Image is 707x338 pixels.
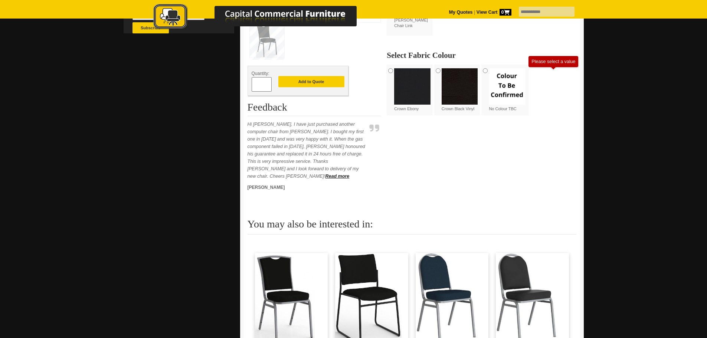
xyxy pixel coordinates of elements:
[489,68,525,112] label: No Colour TBC
[394,68,431,105] img: Crown Ebony
[531,59,575,64] div: Please select a value
[387,52,576,59] h2: Select Fabric Colour
[442,68,478,105] img: Crown Black Vinyl
[394,68,431,112] label: Crown Ebony
[133,4,393,31] img: Capital Commercial Furniture Logo
[442,68,478,112] label: Crown Black Vinyl
[248,219,576,234] h2: You may also be interested in:
[278,76,344,87] button: Add to Quote
[133,4,393,33] a: Capital Commercial Furniture Logo
[248,184,366,191] p: [PERSON_NAME]
[489,68,525,105] img: No Colour TBC
[248,121,366,180] p: Hi [PERSON_NAME], I have just purchased another computer chair from [PERSON_NAME]. I bought my fi...
[449,10,473,15] a: My Quotes
[325,174,350,179] a: Read more
[252,71,269,76] span: Quantity:
[475,10,511,15] a: View Cart0
[477,10,511,15] strong: View Cart
[248,102,381,116] h2: Feedback
[500,9,511,16] span: 0
[132,22,169,33] button: Subscribe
